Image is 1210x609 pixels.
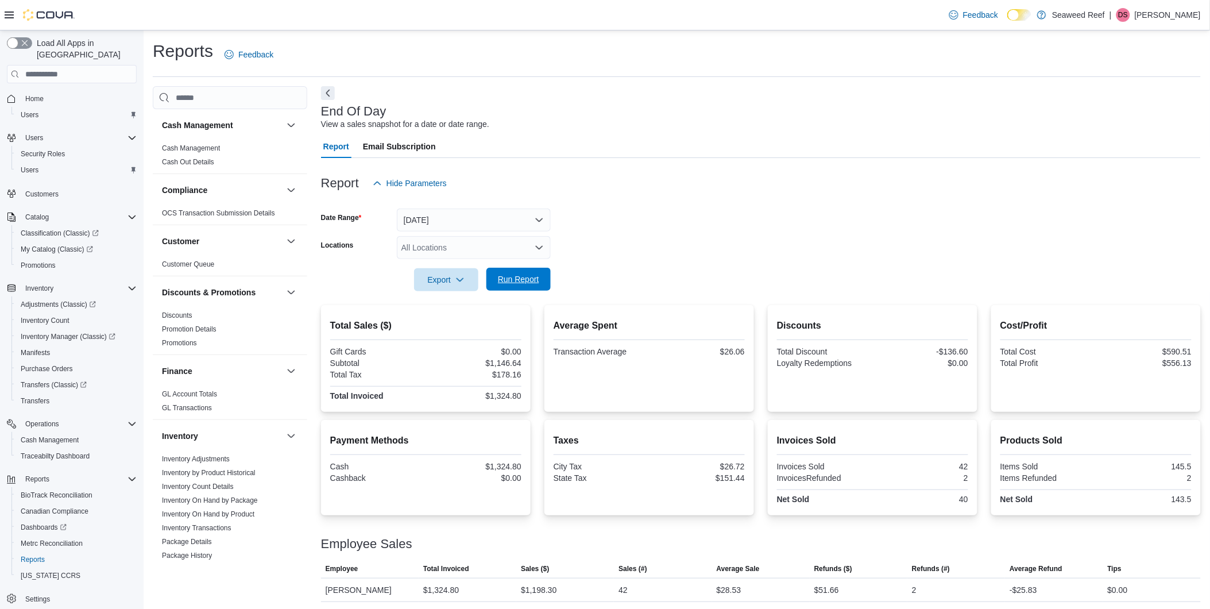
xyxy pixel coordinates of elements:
div: -$25.83 [1010,583,1037,597]
p: Seaweed Reef [1052,8,1105,22]
span: Users [21,131,137,145]
a: My Catalog (Classic) [16,242,98,256]
h3: Discounts & Promotions [162,287,256,298]
span: Transfers [16,394,137,408]
span: Metrc Reconciliation [16,537,137,550]
h2: Total Sales ($) [330,319,521,333]
a: Inventory Transactions [162,524,231,532]
div: 40 [875,495,968,504]
button: [US_STATE] CCRS [11,568,141,584]
button: Settings [2,591,141,607]
span: Inventory [25,284,53,293]
div: $1,324.80 [428,391,521,400]
div: $556.13 [1098,359,1192,368]
strong: Net Sold [777,495,810,504]
div: Finance [153,387,307,419]
span: Inventory Manager (Classic) [21,332,115,341]
span: Security Roles [16,147,137,161]
div: 2 [912,583,917,597]
button: Finance [284,364,298,378]
button: Inventory [21,282,58,295]
div: Total Discount [777,347,871,356]
a: Promotions [16,259,60,272]
a: Inventory Manager (Classic) [16,330,120,344]
div: $1,324.80 [428,462,521,471]
a: GL Transactions [162,404,212,412]
h2: Payment Methods [330,434,521,448]
span: Refunds (#) [912,564,950,573]
h2: Taxes [554,434,745,448]
div: $590.51 [1098,347,1192,356]
span: Promotions [21,261,56,270]
span: Classification (Classic) [16,226,137,240]
div: $51.66 [814,583,839,597]
span: Transfers (Classic) [21,380,87,390]
span: Customers [21,186,137,201]
a: Feedback [220,43,278,66]
a: Promotion Details [162,325,217,333]
span: Transfers (Classic) [16,378,137,392]
div: Items Refunded [1000,473,1094,483]
button: Open list of options [535,243,544,252]
div: 42 [875,462,968,471]
button: Run Report [486,268,551,291]
a: Home [21,92,48,106]
span: Washington CCRS [16,569,137,583]
button: Security Roles [11,146,141,162]
button: Promotions [11,257,141,273]
h3: End Of Day [321,105,386,118]
div: Total Cost [1000,347,1094,356]
span: Inventory Manager (Classic) [16,330,137,344]
div: Total Profit [1000,359,1094,368]
a: Canadian Compliance [16,504,93,518]
span: Cash Management [162,144,220,153]
span: Classification (Classic) [21,229,99,238]
span: Users [21,110,38,120]
button: [DATE] [397,209,551,232]
span: GL Transactions [162,403,212,413]
button: Catalog [21,210,53,224]
span: Sales (#) [618,564,647,573]
span: Reports [21,555,45,564]
a: Dashboards [11,519,141,535]
h3: Inventory [162,430,198,442]
button: Customers [2,185,141,202]
div: $178.16 [428,370,521,379]
span: Traceabilty Dashboard [16,449,137,463]
button: Compliance [162,184,282,196]
span: Operations [21,417,137,431]
span: Settings [25,595,50,604]
button: Purchase Orders [11,361,141,377]
a: Users [16,108,43,122]
div: Cash [330,462,424,471]
span: Average Refund [1010,564,1062,573]
a: Dashboards [16,521,71,534]
div: $1,146.64 [428,359,521,368]
span: Hide Parameters [386,178,447,189]
span: Canadian Compliance [21,507,88,516]
div: 2 [1098,473,1192,483]
span: Cash Management [16,433,137,447]
a: Metrc Reconciliation [16,537,87,550]
a: Transfers (Classic) [16,378,91,392]
div: 143.5 [1098,495,1192,504]
div: 145.5 [1098,462,1192,471]
span: My Catalog (Classic) [21,245,93,254]
span: Inventory On Hand by Package [162,496,258,505]
a: Manifests [16,346,55,360]
span: Catalog [25,213,49,222]
span: Inventory Adjustments [162,454,230,464]
div: Transaction Average [554,347,647,356]
button: Users [21,131,48,145]
span: Promotions [16,259,137,272]
a: Inventory by Product Historical [162,469,256,477]
span: Customer Queue [162,260,214,269]
button: Hide Parameters [368,172,451,195]
button: Customer [162,236,282,247]
button: Manifests [11,345,141,361]
button: Inventory [162,430,282,442]
span: Cash Out Details [162,157,214,167]
span: Home [21,91,137,106]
